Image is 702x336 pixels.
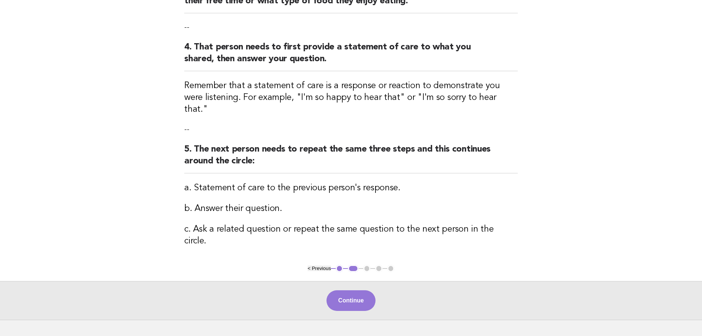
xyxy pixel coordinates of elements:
[184,203,518,215] h3: b. Answer their question.
[184,41,518,71] h2: 4. That person needs to first provide a statement of care to what you shared, then answer your qu...
[184,224,518,247] h3: c. Ask a related question or repeat the same question to the next person in the circle.
[326,290,376,311] button: Continue
[308,266,331,271] button: < Previous
[184,143,518,173] h2: 5. The next person needs to repeat the same three steps and this continues around the circle:
[184,124,518,135] p: --
[336,265,343,272] button: 1
[184,22,518,32] p: --
[184,182,518,194] h3: a. Statement of care to the previous person's response.
[184,80,518,115] h3: Remember that a statement of care is a response or reaction to demonstrate you were listening. Fo...
[348,265,359,272] button: 2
